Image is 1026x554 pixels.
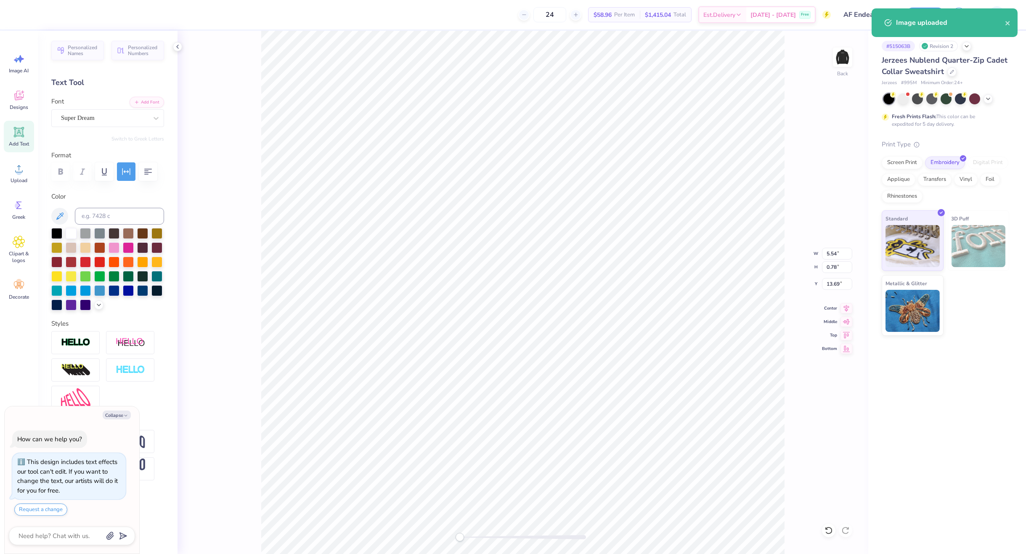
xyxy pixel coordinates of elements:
[885,290,940,332] img: Metallic & Glitter
[980,173,1000,186] div: Foil
[892,113,995,128] div: This color can be expedited for 5 day delivery.
[673,11,686,19] span: Total
[882,80,897,87] span: Jerzees
[111,135,164,142] button: Switch to Greek Letters
[51,151,164,160] label: Format
[882,156,923,169] div: Screen Print
[533,7,566,22] input: – –
[822,318,837,325] span: Middle
[11,177,27,184] span: Upload
[989,6,1005,23] img: Zhor Junavee Antocan
[111,41,164,60] button: Personalized Numbers
[130,97,164,108] button: Add Font
[9,294,29,300] span: Decorate
[885,279,927,288] span: Metallic & Glitter
[882,190,923,203] div: Rhinestones
[968,156,1008,169] div: Digital Print
[51,97,64,106] label: Font
[645,11,671,19] span: $1,415.04
[801,12,809,18] span: Free
[51,319,69,329] label: Styles
[103,411,131,419] button: Collapse
[919,41,958,51] div: Revision 2
[51,77,164,88] div: Text Tool
[921,80,963,87] span: Minimum Order: 24 +
[9,67,29,74] span: Image AI
[896,18,1005,28] div: Image uploaded
[901,80,917,87] span: # 995M
[116,337,145,348] img: Shadow
[14,504,67,516] button: Request a change
[918,173,952,186] div: Transfers
[882,173,915,186] div: Applique
[885,214,908,223] span: Standard
[837,6,899,23] input: Untitled Design
[51,192,164,201] label: Color
[9,140,29,147] span: Add Text
[1005,18,1011,28] button: close
[882,55,1007,77] span: Jerzees Nublend Quarter-Zip Cadet Collar Sweatshirt
[952,214,969,223] span: 3D Puff
[61,363,90,377] img: 3D Illusion
[892,113,936,120] strong: Fresh Prints Flash:
[17,458,118,495] div: This design includes text effects our tool can't edit. If you want to change the text, our artist...
[882,41,915,51] div: # 515063B
[822,345,837,352] span: Bottom
[703,11,735,19] span: Est. Delivery
[925,156,965,169] div: Embroidery
[51,41,104,60] button: Personalized Names
[614,11,635,19] span: Per Item
[10,104,28,111] span: Designs
[5,250,33,264] span: Clipart & logos
[885,225,940,267] img: Standard
[882,140,1009,149] div: Print Type
[75,208,164,225] input: e.g. 7428 c
[977,6,1009,23] a: ZJ
[13,214,26,220] span: Greek
[834,49,851,66] img: Back
[822,305,837,312] span: Center
[116,365,145,375] img: Negative Space
[17,435,82,443] div: How can we help you?
[61,388,90,406] img: Free Distort
[954,173,978,186] div: Vinyl
[822,332,837,339] span: Top
[61,338,90,347] img: Stroke
[456,533,464,541] div: Accessibility label
[68,45,99,56] span: Personalized Names
[594,11,612,19] span: $58.96
[952,225,1006,267] img: 3D Puff
[837,70,848,77] div: Back
[750,11,796,19] span: [DATE] - [DATE]
[128,45,159,56] span: Personalized Numbers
